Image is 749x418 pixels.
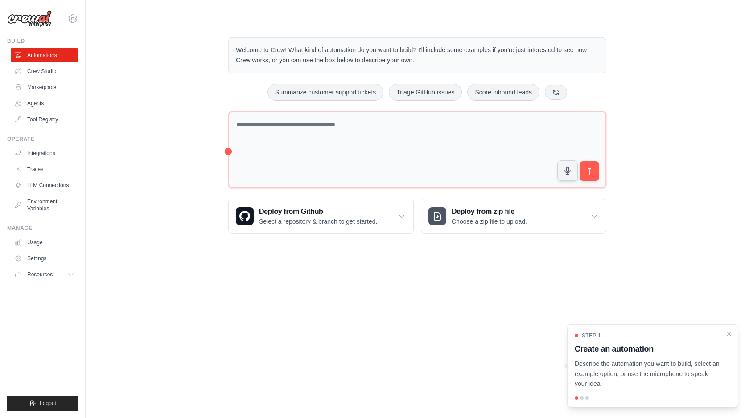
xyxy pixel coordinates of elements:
[11,235,78,250] a: Usage
[11,80,78,94] a: Marketplace
[575,343,720,355] h3: Create an automation
[236,45,599,66] p: Welcome to Crew! What kind of automation do you want to build? I'll include some examples if you'...
[7,37,78,45] div: Build
[11,162,78,176] a: Traces
[11,112,78,127] a: Tool Registry
[259,217,377,226] p: Select a repository & branch to get started.
[452,206,527,217] h3: Deploy from zip file
[575,359,720,389] p: Describe the automation you want to build, select an example option, or use the microphone to spe...
[389,84,462,101] button: Triage GitHub issues
[40,400,56,407] span: Logout
[452,217,527,226] p: Choose a zip file to upload.
[259,206,377,217] h3: Deploy from Github
[27,271,53,278] span: Resources
[11,251,78,266] a: Settings
[11,64,78,78] a: Crew Studio
[11,267,78,282] button: Resources
[11,96,78,111] a: Agents
[267,84,383,101] button: Summarize customer support tickets
[7,135,78,143] div: Operate
[11,178,78,193] a: LLM Connections
[725,330,733,337] button: Close walkthrough
[7,10,52,27] img: Logo
[7,396,78,411] button: Logout
[11,48,78,62] a: Automations
[11,194,78,216] a: Environment Variables
[467,84,539,101] button: Score inbound leads
[582,332,601,339] span: Step 1
[11,146,78,160] a: Integrations
[7,225,78,232] div: Manage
